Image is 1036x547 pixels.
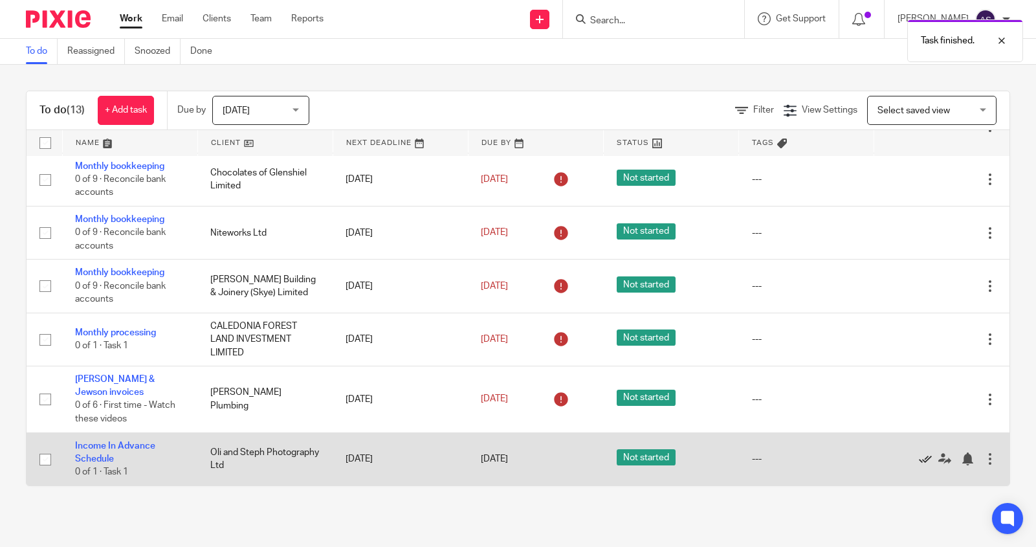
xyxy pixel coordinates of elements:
a: Done [190,39,222,64]
span: Not started [617,223,676,240]
td: [DATE] [333,153,468,206]
div: --- [752,393,861,406]
img: Pixie [26,10,91,28]
a: Monthly processing [75,328,156,337]
td: [DATE] [333,260,468,313]
div: --- [752,452,861,465]
span: Not started [617,390,676,406]
span: [DATE] [481,395,508,404]
span: 0 of 1 · Task 1 [75,342,128,351]
a: + Add task [98,96,154,125]
a: Clients [203,12,231,25]
a: Reports [291,12,324,25]
p: Due by [177,104,206,117]
td: [DATE] [333,432,468,486]
span: 0 of 9 · Reconcile bank accounts [75,282,166,304]
span: [DATE] [223,106,250,115]
span: Select saved view [877,106,950,115]
a: Monthly bookkeeping [75,268,164,277]
td: [DATE] [333,366,468,432]
a: [PERSON_NAME] & Jewson invoices [75,375,155,397]
td: Chocolates of Glenshiel Limited [197,153,333,206]
span: 0 of 9 · Reconcile bank accounts [75,229,166,251]
div: --- [752,227,861,240]
td: [PERSON_NAME] Building & Joinery (Skye) Limited [197,260,333,313]
p: Task finished. [921,34,975,47]
span: Tags [752,139,774,146]
td: [DATE] [333,206,468,259]
div: --- [752,333,861,346]
div: --- [752,280,861,293]
td: Niteworks Ltd [197,206,333,259]
td: Oli and Steph Photography Ltd [197,432,333,486]
a: To do [26,39,58,64]
span: 0 of 9 · Reconcile bank accounts [75,175,166,197]
span: [DATE] [481,335,508,344]
td: [DATE] [333,313,468,366]
span: [DATE] [481,175,508,184]
span: Not started [617,276,676,293]
a: Email [162,12,183,25]
span: [DATE] [481,282,508,291]
span: [DATE] [481,229,508,238]
span: (13) [67,105,85,115]
span: 0 of 6 · First time - Watch these videos [75,401,175,424]
td: [PERSON_NAME] Plumbing [197,366,333,432]
a: Income In Advance Schedule [75,441,155,463]
a: Snoozed [135,39,181,64]
a: Reassigned [67,39,125,64]
a: Mark as done [919,452,938,465]
span: View Settings [802,106,857,115]
span: 0 of 1 · Task 1 [75,468,128,477]
div: --- [752,173,861,186]
a: Monthly bookkeeping [75,215,164,224]
a: Work [120,12,142,25]
h1: To do [39,104,85,117]
a: Team [250,12,272,25]
span: [DATE] [481,454,508,463]
img: svg%3E [975,9,996,30]
span: Not started [617,170,676,186]
span: Filter [753,106,774,115]
a: Monthly bookkeeping [75,162,164,171]
span: Not started [617,449,676,465]
span: Not started [617,329,676,346]
td: CALEDONIA FOREST LAND INVESTMENT LIMITED [197,313,333,366]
